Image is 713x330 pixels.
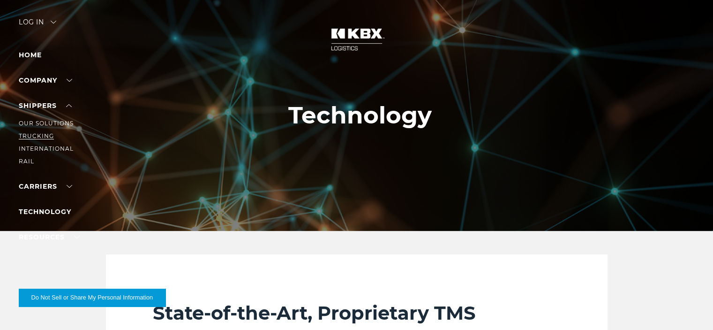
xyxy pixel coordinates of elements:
img: kbx logo [322,19,392,60]
a: SHIPPERS [19,101,72,110]
a: Trucking [19,132,54,139]
h1: Technology [288,102,432,129]
a: Our Solutions [19,120,74,127]
h2: State-of-the-Art, Proprietary TMS [153,301,561,325]
a: Company [19,76,72,84]
a: Home [19,51,42,59]
a: RESOURCES [19,233,80,241]
img: arrow [51,21,56,23]
a: Carriers [19,182,72,191]
div: Log in [19,19,56,32]
iframe: Chat Widget [666,285,713,330]
a: Technology [19,207,71,216]
a: International [19,145,74,152]
button: Do Not Sell or Share My Personal Information [19,289,165,307]
a: RAIL [19,158,34,165]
